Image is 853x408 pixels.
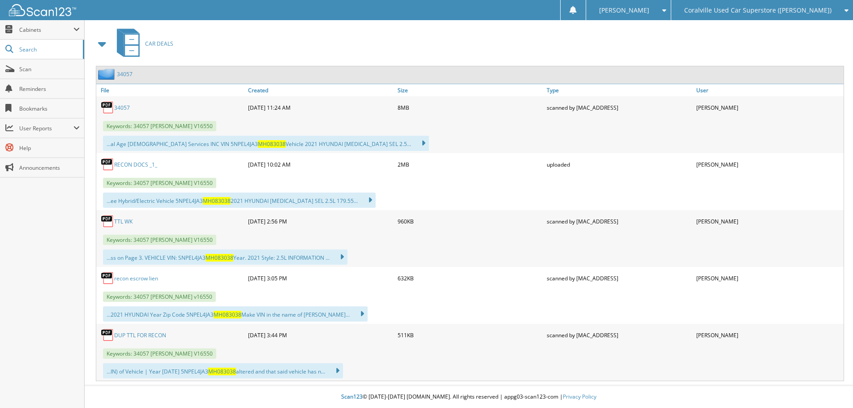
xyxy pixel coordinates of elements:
span: MH083038 [214,311,241,318]
img: PDF.png [101,158,114,171]
span: MH083038 [203,197,231,205]
iframe: Chat Widget [808,365,853,408]
a: 34057 [117,70,133,78]
span: User Reports [19,125,73,132]
span: MH083038 [258,140,286,148]
div: ...al Age [DEMOGRAPHIC_DATA] Services INC VIN 5NPEL4JA3 Vehicle 2021 HYUNDAI [MEDICAL_DATA] SEL 2... [103,136,429,151]
a: DUP TTL FOR RECON [114,331,166,339]
span: Cabinets [19,26,73,34]
div: [PERSON_NAME] [694,99,844,116]
div: 8MB [395,99,545,116]
a: Type [544,84,694,96]
span: Coralville Used Car Superstore ([PERSON_NAME]) [684,8,832,13]
span: Scan123 [341,393,363,400]
span: Keywords: 34057 [PERSON_NAME] V16550 [103,235,216,245]
div: scanned by [MAC_ADDRESS] [544,326,694,344]
img: PDF.png [101,215,114,228]
span: MH083038 [208,368,236,375]
div: 2MB [395,155,545,173]
img: scan123-logo-white.svg [9,4,76,16]
div: [PERSON_NAME] [694,155,844,173]
span: Announcements [19,164,80,172]
div: ...ee Hybrid/Electric Vehicle 5NPEL4JA3 2021 HYUNDAI [MEDICAL_DATA] SEL 2.5L 179.55... [103,193,376,208]
span: MH083038 [206,254,233,262]
span: Scan [19,65,80,73]
a: 34057 [114,104,130,112]
div: [DATE] 10:02 AM [246,155,395,173]
span: Keywords: 34057 [PERSON_NAME] v16550 [103,292,216,302]
img: PDF.png [101,271,114,285]
img: PDF.png [101,101,114,114]
div: 960KB [395,212,545,230]
div: ...IN) of Vehicle | Year [DATE] 5NPEL4JA3 altered and that said vehicle has n... [103,363,343,378]
span: Keywords: 34057 [PERSON_NAME] V16550 [103,178,216,188]
a: RECON DOCS _1_ [114,161,157,168]
div: [PERSON_NAME] [694,269,844,287]
span: [PERSON_NAME] [599,8,649,13]
div: [DATE] 2:56 PM [246,212,395,230]
div: scanned by [MAC_ADDRESS] [544,99,694,116]
div: [DATE] 3:05 PM [246,269,395,287]
div: [DATE] 11:24 AM [246,99,395,116]
span: Keywords: 34057 [PERSON_NAME] V16550 [103,348,216,359]
span: Keywords: 34057 [PERSON_NAME] V16550 [103,121,216,131]
div: © [DATE]-[DATE] [DOMAIN_NAME]. All rights reserved | appg03-scan123-com | [85,386,853,408]
div: scanned by [MAC_ADDRESS] [544,212,694,230]
img: PDF.png [101,328,114,342]
a: File [96,84,246,96]
div: scanned by [MAC_ADDRESS] [544,269,694,287]
div: [PERSON_NAME] [694,326,844,344]
span: Reminders [19,85,80,93]
span: Bookmarks [19,105,80,112]
div: ...ss on Page 3. VEHICLE VIN: SNPEL4JA3 Year. 2021 Style: 2.5L INFORMATION ... [103,249,347,265]
a: TTL WK [114,218,133,225]
a: User [694,84,844,96]
span: CAR DEALS [145,40,173,47]
img: folder2.png [98,69,117,80]
a: CAR DEALS [111,26,173,61]
span: Help [19,144,80,152]
div: 632KB [395,269,545,287]
div: ...2021 HYUNDAI Year Zip Code 5NPEL4JA3 Make VIN in the name of [PERSON_NAME]... [103,306,368,322]
div: [DATE] 3:44 PM [246,326,395,344]
div: uploaded [544,155,694,173]
a: Created [246,84,395,96]
div: 511KB [395,326,545,344]
a: Privacy Policy [563,393,596,400]
a: recon escrow lien [114,275,158,282]
span: Search [19,46,78,53]
a: Size [395,84,545,96]
div: [PERSON_NAME] [694,212,844,230]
